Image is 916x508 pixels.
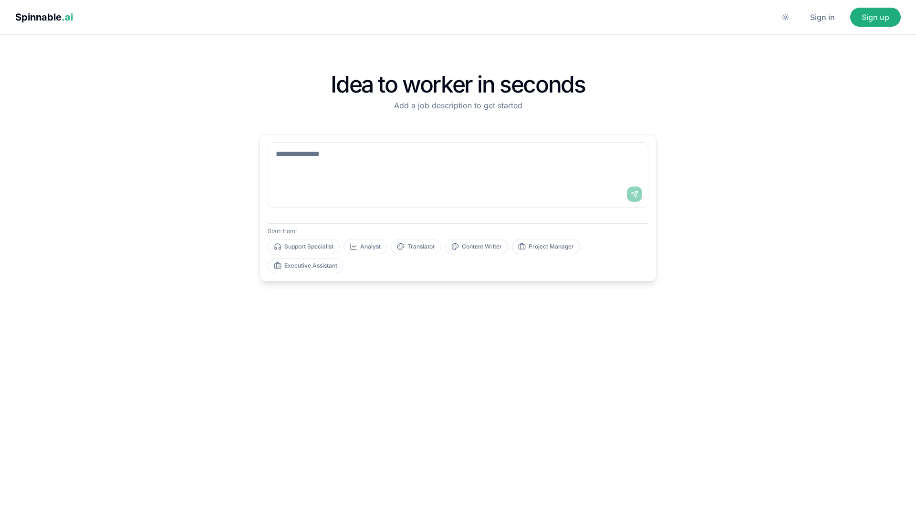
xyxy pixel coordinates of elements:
h1: Idea to worker in seconds [260,73,656,96]
button: Executive Assistant [268,258,343,273]
span: .ai [62,11,73,23]
button: Switch to dark mode [776,8,795,27]
button: Translator [391,239,441,254]
span: Spinnable [15,11,73,23]
p: Add a job description to get started [260,100,656,111]
button: Content Writer [445,239,508,254]
button: Sign up [850,8,901,27]
button: Project Manager [512,239,580,254]
p: Start from: [268,228,648,235]
button: Sign in [799,8,846,27]
button: Support Specialist [268,239,340,254]
button: Analyst [343,239,387,254]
